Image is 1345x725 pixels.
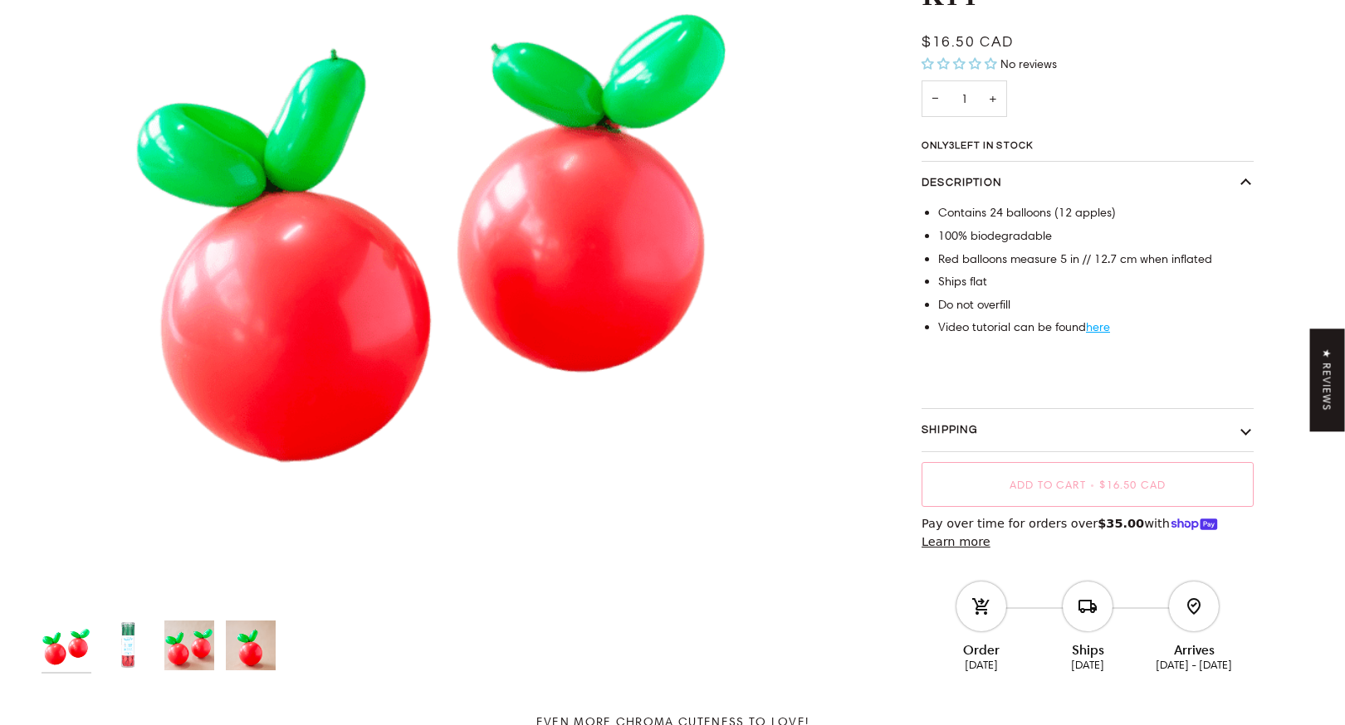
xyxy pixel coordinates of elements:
li: Ships flat [938,274,1254,292]
span: • [1086,479,1100,492]
li: 100% biodegradable [938,227,1254,246]
div: Arrives [1141,635,1247,658]
li: Red balloons measure 5 in // 12.7 cm when inflated [938,251,1254,269]
span: 3 [949,142,955,151]
button: Description [922,162,1254,205]
div: Order [928,635,1034,658]
ab-date-text: [DATE] - [DATE] [1156,658,1232,671]
img: Apple Balloon Kit [164,620,214,670]
a: here [1086,320,1110,335]
li: Contains 24 balloons (12 apples) [938,205,1254,223]
span: Only left in stock [922,142,1040,152]
img: Apple Balloon Kit [42,620,91,670]
span: Add to Cart [1010,479,1086,492]
img: Apple Balloon Kit [226,620,276,670]
div: Ships [1034,635,1141,658]
span: $16.50 CAD [922,36,1014,51]
div: Click to open Judge.me floating reviews tab [1310,328,1345,431]
li: Do not overfill [938,296,1254,314]
img: Apple Balloon Kit [103,620,153,670]
span: $16.50 CAD [1099,479,1166,492]
button: Add to Cart [922,463,1254,508]
li: Video tutorial can be found [938,319,1254,338]
input: Quantity [922,80,1007,118]
ab-date-text: [DATE] [965,658,998,671]
button: Shipping [922,409,1254,452]
button: Decrease quantity [922,80,948,118]
ab-date-text: [DATE] [1071,658,1104,671]
button: Increase quantity [979,80,1007,118]
span: No reviews [1000,56,1057,71]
